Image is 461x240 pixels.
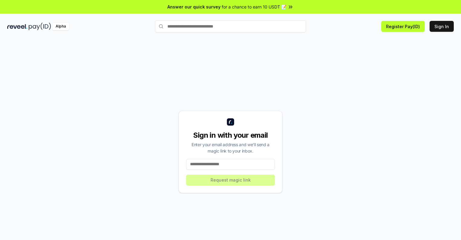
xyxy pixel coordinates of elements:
span: for a chance to earn 10 USDT 📝 [222,4,286,10]
img: reveel_dark [7,23,27,30]
img: pay_id [29,23,51,30]
div: Enter your email address and we’ll send a magic link to your inbox. [186,141,275,154]
div: Alpha [52,23,69,30]
span: Answer our quick survey [167,4,221,10]
button: Sign In [430,21,454,32]
button: Register Pay(ID) [381,21,425,32]
div: Sign in with your email [186,130,275,140]
img: logo_small [227,118,234,126]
